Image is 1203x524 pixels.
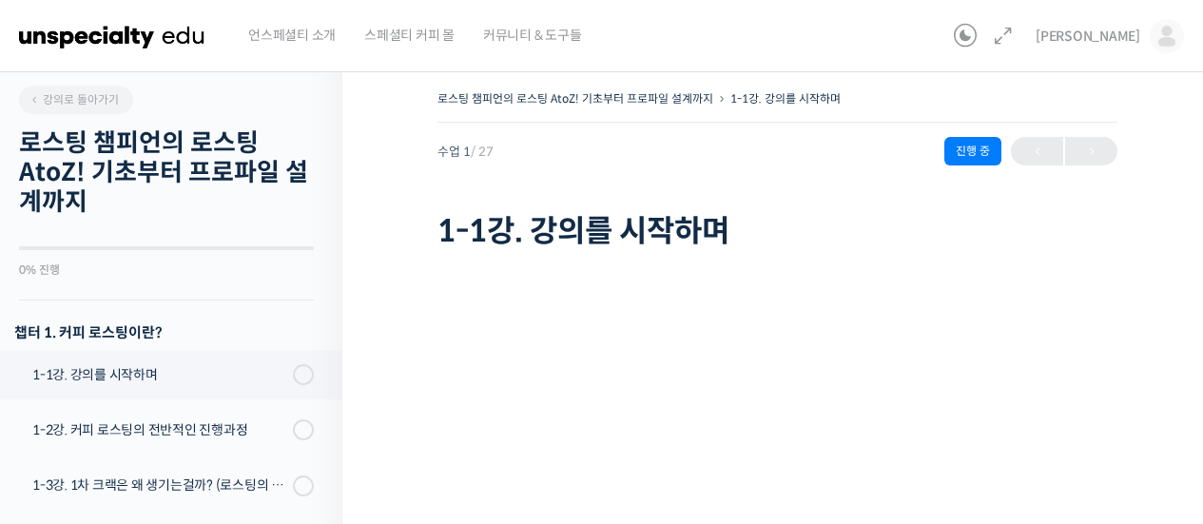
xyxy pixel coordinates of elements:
div: 0% 진행 [19,264,314,276]
span: [PERSON_NAME] [1036,28,1140,45]
div: 1-1강. 강의를 시작하며 [32,364,287,385]
a: 강의로 돌아가기 [19,86,133,114]
h2: 로스팅 챔피언의 로스팅 AtoZ! 기초부터 프로파일 설계까지 [19,128,314,218]
span: 강의로 돌아가기 [29,92,119,107]
div: 1-2강. 커피 로스팅의 전반적인 진행과정 [32,419,287,440]
h3: 챕터 1. 커피 로스팅이란? [14,320,314,345]
a: 로스팅 챔피언의 로스팅 AtoZ! 기초부터 프로파일 설계까지 [437,91,713,106]
div: 1-3강. 1차 크랙은 왜 생기는걸까? (로스팅의 물리적, 화학적 변화) [32,475,287,495]
div: 진행 중 [944,137,1001,165]
span: 수업 1 [437,146,494,158]
h1: 1-1강. 강의를 시작하며 [437,213,1117,249]
span: / 27 [471,144,494,160]
a: 1-1강. 강의를 시작하며 [730,91,841,106]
